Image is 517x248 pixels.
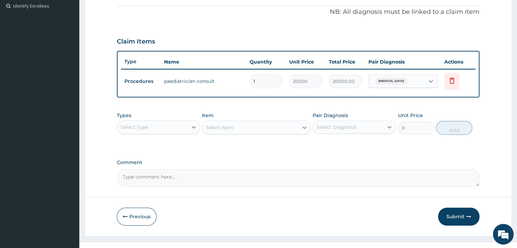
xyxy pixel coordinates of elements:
[113,3,130,20] div: Minimize live chat window
[117,208,156,226] button: Previous
[202,112,214,119] label: Item
[36,39,116,48] div: Chat with us now
[161,74,246,88] td: paediatrician consult
[121,124,148,131] div: Select Type
[325,55,365,69] th: Total Price
[316,124,357,131] div: Select Diagnosis
[375,78,407,85] span: [MEDICAL_DATA]
[117,8,479,17] p: NB: All diagnosis must be linked to a claim item
[13,35,28,52] img: d_794563401_company_1708531726252_794563401
[117,113,131,118] label: Types
[286,55,325,69] th: Unit Price
[3,170,131,194] textarea: Type your message and hit 'Enter'
[246,55,286,69] th: Quantity
[441,55,475,69] th: Actions
[161,55,246,69] th: Name
[117,38,155,46] h3: Claim Items
[438,208,479,226] button: Submit
[40,78,95,147] span: We're online!
[121,75,161,88] td: Procedures
[313,112,348,119] label: Pair Diagnosis
[117,160,479,165] label: Comment
[436,121,472,135] button: Add
[365,55,441,69] th: Pair Diagnosis
[398,112,423,119] label: Unit Price
[121,55,161,68] th: Type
